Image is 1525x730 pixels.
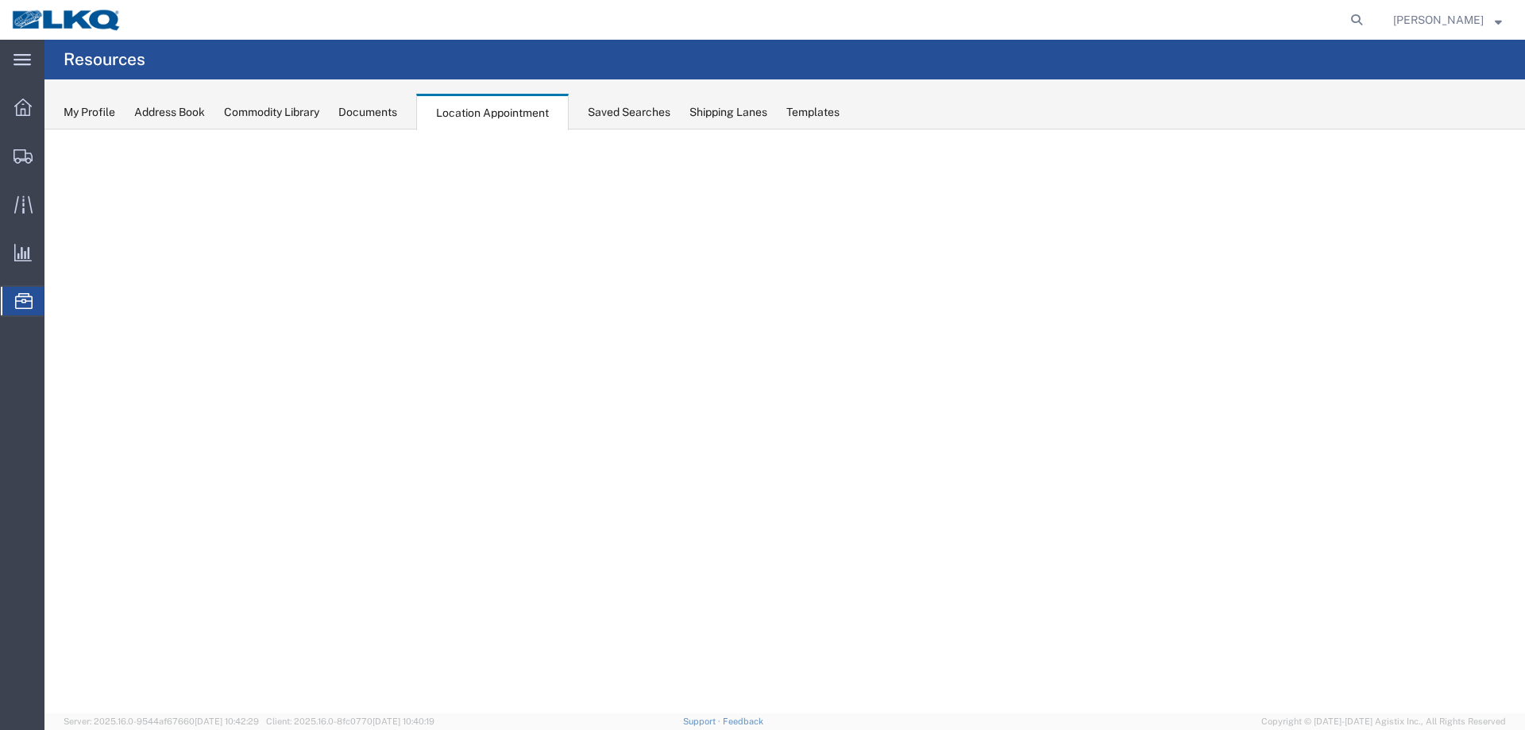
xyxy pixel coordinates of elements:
div: Saved Searches [588,104,670,121]
span: Client: 2025.16.0-8fc0770 [266,716,434,726]
div: Location Appointment [416,94,569,130]
div: Commodity Library [224,104,319,121]
span: Copyright © [DATE]-[DATE] Agistix Inc., All Rights Reserved [1261,715,1506,728]
div: Templates [786,104,840,121]
div: Documents [338,104,397,121]
div: My Profile [64,104,115,121]
div: Shipping Lanes [689,104,767,121]
a: Feedback [723,716,763,726]
span: Alfredo Garcia [1393,11,1484,29]
a: Support [683,716,723,726]
div: Address Book [134,104,205,121]
span: [DATE] 10:42:29 [195,716,259,726]
span: [DATE] 10:40:19 [373,716,434,726]
iframe: FS Legacy Container [44,129,1525,713]
h4: Resources [64,40,145,79]
button: [PERSON_NAME] [1392,10,1503,29]
img: logo [11,8,122,32]
span: Server: 2025.16.0-9544af67660 [64,716,259,726]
